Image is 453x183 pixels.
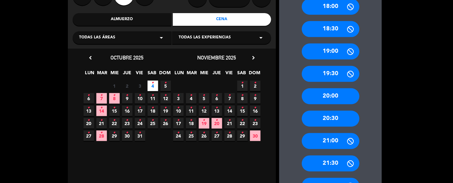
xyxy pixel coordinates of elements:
[84,93,94,104] span: 6
[148,81,158,91] span: 4
[250,54,257,61] i: chevron_right
[187,69,197,80] span: MAR
[96,93,107,104] span: 7
[87,54,94,61] i: chevron_left
[165,78,167,88] i: •
[190,115,192,125] i: •
[173,93,184,104] span: 3
[250,118,261,129] span: 23
[212,118,222,129] span: 20
[241,115,244,125] i: •
[177,90,180,100] i: •
[254,103,256,113] i: •
[241,128,244,138] i: •
[139,128,141,138] i: •
[203,103,205,113] i: •
[199,93,209,104] span: 5
[229,103,231,113] i: •
[173,131,184,141] span: 24
[237,69,247,80] span: SAB
[148,118,158,129] span: 25
[190,90,192,100] i: •
[237,106,248,116] span: 15
[224,106,235,116] span: 14
[212,93,222,104] span: 6
[96,131,107,141] span: 28
[198,54,236,61] span: noviembre 2025
[190,128,192,138] i: •
[224,118,235,129] span: 21
[229,90,231,100] i: •
[199,106,209,116] span: 12
[250,93,261,104] span: 9
[302,44,360,60] div: 19:00
[241,78,244,88] i: •
[152,78,154,88] i: •
[174,69,185,80] span: LUN
[135,118,145,129] span: 24
[302,111,360,127] div: 20:30
[199,69,210,80] span: MIE
[97,69,108,80] span: MAR
[224,93,235,104] span: 7
[177,115,180,125] i: •
[216,103,218,113] i: •
[186,131,197,141] span: 25
[302,133,360,149] div: 21:00
[88,115,90,125] i: •
[109,81,120,91] span: 1
[109,118,120,129] span: 22
[147,69,158,80] span: SAB
[113,103,116,113] i: •
[96,106,107,116] span: 14
[250,81,261,91] span: 2
[126,103,128,113] i: •
[152,90,154,100] i: •
[254,78,256,88] i: •
[216,90,218,100] i: •
[229,128,231,138] i: •
[88,128,90,138] i: •
[216,115,218,125] i: •
[165,115,167,125] i: •
[79,35,115,41] span: Todas las áreas
[122,131,133,141] span: 30
[254,115,256,125] i: •
[126,90,128,100] i: •
[160,81,171,91] span: 5
[135,81,145,91] span: 3
[152,103,154,113] i: •
[254,90,256,100] i: •
[229,115,231,125] i: •
[186,106,197,116] span: 11
[85,69,95,80] span: LUN
[88,90,90,100] i: •
[152,115,154,125] i: •
[88,103,90,113] i: •
[190,103,192,113] i: •
[111,54,144,61] span: octubre 2025
[241,103,244,113] i: •
[160,93,171,104] span: 12
[173,106,184,116] span: 10
[177,103,180,113] i: •
[224,69,235,80] span: VIE
[249,69,260,80] span: DOM
[134,69,145,80] span: VIE
[139,115,141,125] i: •
[73,13,171,26] div: Almuerzo
[237,131,248,141] span: 29
[122,69,133,80] span: JUE
[101,115,103,125] i: •
[257,34,265,42] i: arrow_drop_down
[203,115,205,125] i: •
[122,106,133,116] span: 16
[302,66,360,82] div: 19:30
[203,90,205,100] i: •
[135,131,145,141] span: 31
[165,103,167,113] i: •
[302,155,360,171] div: 21:30
[186,118,197,129] span: 18
[109,93,120,104] span: 8
[159,69,170,80] span: DOM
